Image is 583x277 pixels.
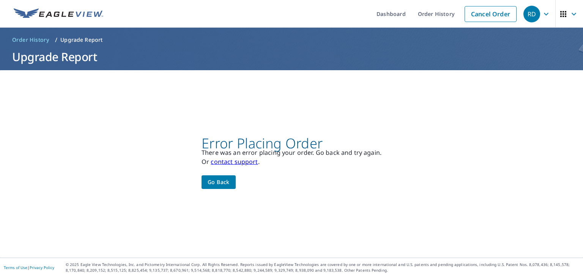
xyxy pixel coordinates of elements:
p: Or . [202,157,381,166]
div: RD [523,6,540,22]
p: Upgrade Report [60,36,102,44]
p: © 2025 Eagle View Technologies, Inc. and Pictometry International Corp. All Rights Reserved. Repo... [66,262,579,273]
p: | [4,265,54,270]
a: Terms of Use [4,265,27,270]
img: EV Logo [14,8,103,20]
li: / [55,35,57,44]
a: Order History [9,34,52,46]
a: contact support [211,157,258,166]
p: There was an error placing your order. Go back and try again. [202,148,381,157]
span: Order History [12,36,49,44]
button: Go back [202,175,236,189]
p: Error Placing Order [202,139,381,148]
a: Cancel Order [465,6,517,22]
nav: breadcrumb [9,34,574,46]
h1: Upgrade Report [9,49,574,65]
span: Go back [208,178,230,187]
a: Privacy Policy [30,265,54,270]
